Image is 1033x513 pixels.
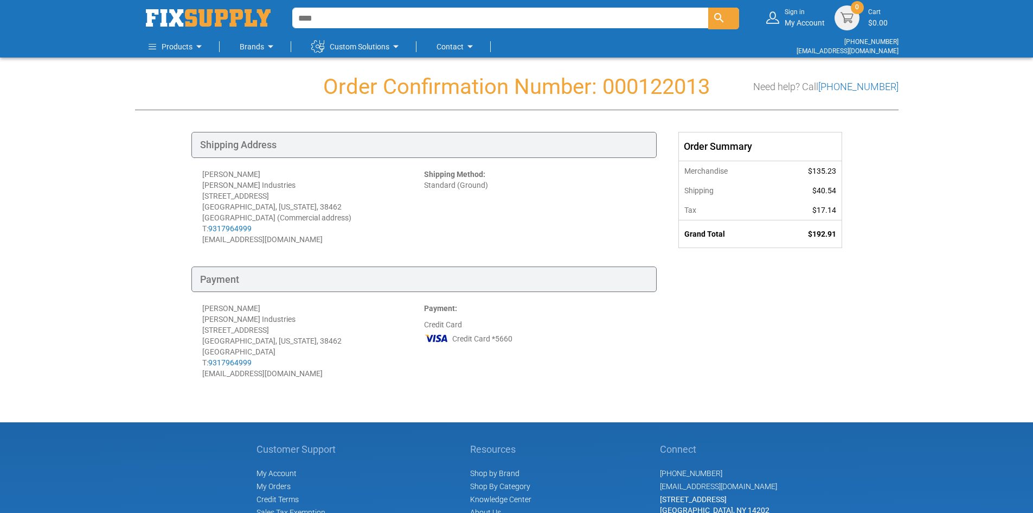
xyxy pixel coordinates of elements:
[191,132,657,158] div: Shipping Address
[135,75,899,99] h1: Order Confirmation Number: 000122013
[311,36,402,58] a: Custom Solutions
[424,170,485,179] strong: Shipping Method:
[684,230,725,238] strong: Grand Total
[470,469,519,478] a: Shop by Brand
[146,9,271,27] a: store logo
[256,482,291,491] span: My Orders
[785,8,825,28] div: My Account
[812,206,836,214] span: $17.14
[240,36,277,58] a: Brands
[208,358,252,367] a: 9317964999
[844,38,899,46] a: [PHONE_NUMBER]
[808,167,836,175] span: $135.23
[202,169,424,245] div: [PERSON_NAME] [PERSON_NAME] Industries [STREET_ADDRESS] [GEOGRAPHIC_DATA], [US_STATE], 38462 [GEO...
[256,469,297,478] span: My Account
[208,224,252,233] a: 9317964999
[424,330,449,346] img: VI
[470,482,530,491] a: Shop By Category
[868,8,888,17] small: Cart
[256,495,299,504] span: Credit Terms
[679,161,773,181] th: Merchandise
[808,230,836,238] span: $192.91
[818,81,899,92] a: [PHONE_NUMBER]
[797,47,899,55] a: [EMAIL_ADDRESS][DOMAIN_NAME]
[191,267,657,293] div: Payment
[470,495,531,504] a: Knowledge Center
[660,482,777,491] a: [EMAIL_ADDRESS][DOMAIN_NAME]
[660,469,722,478] a: [PHONE_NUMBER]
[256,444,342,455] h5: Customer Support
[812,186,836,195] span: $40.54
[424,304,457,313] strong: Payment:
[452,333,512,344] span: Credit Card *5660
[470,444,531,455] h5: Resources
[202,303,424,379] div: [PERSON_NAME] [PERSON_NAME] Industries [STREET_ADDRESS] [GEOGRAPHIC_DATA], [US_STATE], 38462 [GEO...
[149,36,206,58] a: Products
[679,200,773,220] th: Tax
[753,81,899,92] h3: Need help? Call
[679,181,773,200] th: Shipping
[679,132,842,161] div: Order Summary
[437,36,477,58] a: Contact
[424,169,646,245] div: Standard (Ground)
[146,9,271,27] img: Fix Industrial Supply
[868,18,888,27] span: $0.00
[785,8,825,17] small: Sign in
[424,303,646,379] div: Credit Card
[855,3,859,12] span: 0
[660,444,777,455] h5: Connect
